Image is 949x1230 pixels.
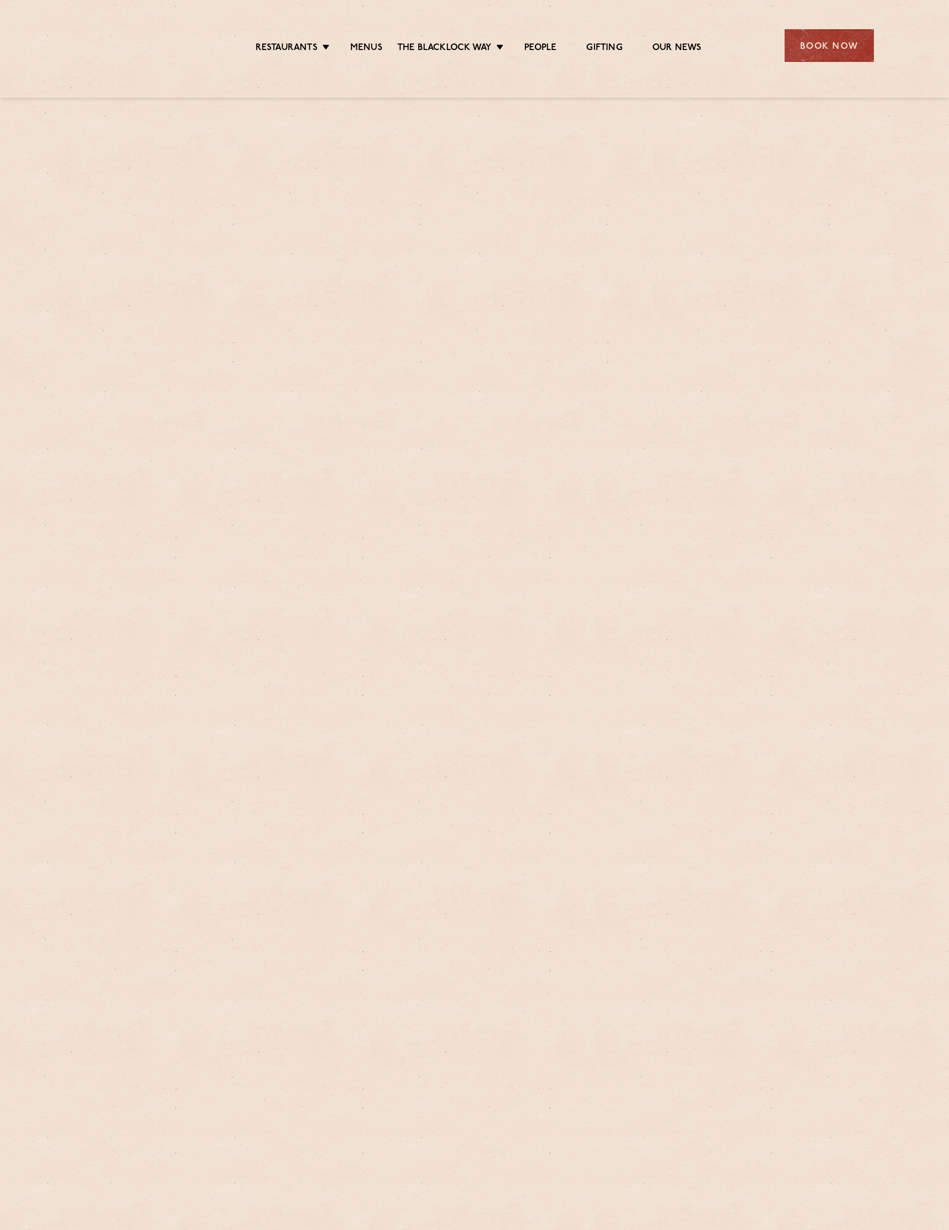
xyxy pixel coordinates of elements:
[397,42,491,55] a: The Blacklock Way
[256,42,318,55] a: Restaurants
[785,29,874,62] div: Book Now
[76,11,179,80] img: svg%3E
[524,42,556,55] a: People
[586,42,622,55] a: Gifting
[350,42,382,55] a: Menus
[652,42,702,55] a: Our News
